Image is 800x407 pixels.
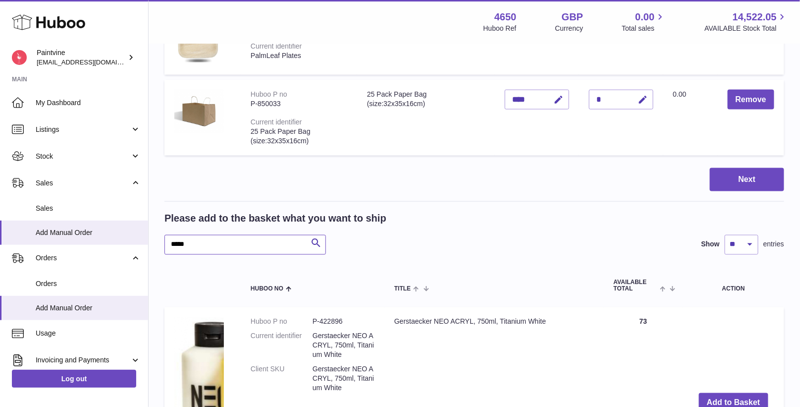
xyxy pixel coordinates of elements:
div: Huboo P no [251,90,287,98]
span: Title [394,286,411,292]
div: Current identifier [251,118,302,126]
dt: Current identifier [251,332,313,360]
div: PalmLeaf Plates [251,51,347,60]
span: Add Manual Order [36,228,141,237]
span: 0.00 [673,90,687,98]
span: Invoicing and Payments [36,355,130,365]
span: AVAILABLE Stock Total [704,24,788,33]
img: 25 Pack Paper Bag (size:32x35x16cm) [174,90,224,133]
button: Remove [728,90,774,110]
img: euan@paintvine.co.uk [12,50,27,65]
span: 14,522.05 [733,10,777,24]
dd: Gerstaecker NEO ACRYL, 750ml, Titanium White [313,365,374,393]
span: My Dashboard [36,98,141,108]
span: 0.00 [636,10,655,24]
span: Orders [36,279,141,289]
label: Show [701,240,720,249]
span: entries [763,240,784,249]
a: 0.00 Total sales [622,10,666,33]
h2: Please add to the basket what you want to ship [164,212,386,225]
strong: GBP [562,10,583,24]
dd: P-422896 [313,317,374,327]
a: 14,522.05 AVAILABLE Stock Total [704,10,788,33]
dt: Client SKU [251,365,313,393]
th: Action [683,270,784,302]
span: Usage [36,329,141,338]
span: AVAILABLE Total [614,280,658,292]
span: Sales [36,178,130,188]
span: Huboo no [251,286,283,292]
div: Huboo Ref [483,24,517,33]
dt: Huboo P no [251,317,313,327]
button: Next [710,168,784,191]
div: Current identifier [251,42,302,50]
td: 25 Pack Paper Bag (size:32x35x16cm) [357,80,495,156]
span: Orders [36,253,130,263]
dd: Gerstaecker NEO ACRYL, 750ml, Titanium White [313,332,374,360]
div: Paintvine [37,48,126,67]
div: P-850033 [251,99,347,109]
span: Total sales [622,24,666,33]
span: Listings [36,125,130,134]
span: Stock [36,152,130,161]
span: Sales [36,204,141,213]
span: Add Manual Order [36,303,141,313]
strong: 4650 [494,10,517,24]
div: 25 Pack Paper Bag (size:32x35x16cm) [251,127,347,146]
div: Currency [555,24,584,33]
a: Log out [12,370,136,388]
span: [EMAIL_ADDRESS][DOMAIN_NAME] [37,58,146,66]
